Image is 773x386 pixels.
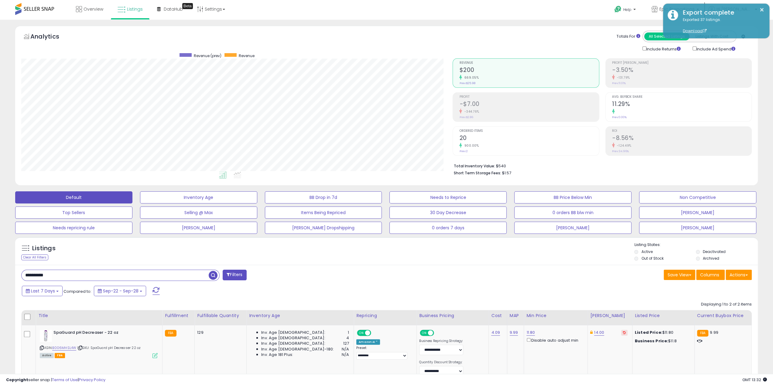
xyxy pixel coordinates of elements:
[639,191,756,203] button: Non Competitive
[514,222,631,234] button: [PERSON_NAME]
[261,330,325,335] span: Inv. Age [DEMOGRAPHIC_DATA]:
[140,191,257,203] button: Inventory Age
[701,302,752,307] div: Displaying 1 to 2 of 2 items
[659,6,695,12] span: Epic Proportions
[249,313,351,319] div: Inventory Age
[683,28,706,33] a: Download
[453,162,747,169] li: $540
[140,207,257,219] button: Selling @ Max
[453,163,495,169] b: Total Inventory Value:
[612,81,626,85] small: Prev: 11.01%
[342,352,349,357] span: N/A
[678,8,765,17] div: Export complete
[40,330,52,342] img: 31GCAFSNDnL._SL40_.jpg
[610,1,642,20] a: Help
[688,45,745,52] div: Include Ad Spend
[526,330,535,336] a: 11.80
[710,330,718,335] span: 9.99
[664,270,695,280] button: Save View
[32,244,56,253] h5: Listings
[615,143,631,148] small: -124.49%
[140,222,257,234] button: [PERSON_NAME]
[612,61,751,65] span: Profit [PERSON_NAME]
[459,135,599,143] h2: 20
[63,289,91,294] span: Compared to:
[356,346,412,360] div: Preset:
[6,377,105,383] div: seller snap | |
[697,313,749,319] div: Current Buybox Price
[510,313,522,319] div: MAP
[526,337,583,343] div: Disable auto adjust min
[389,222,507,234] button: 0 orders 7 days
[348,330,349,335] span: 1
[462,109,479,114] small: -344.76%
[678,17,765,34] div: Exported 37 listings.
[459,149,467,153] small: Prev: 2
[703,256,719,261] label: Archived
[641,256,663,261] label: Out of Stock
[459,81,475,85] small: Prev: $25.98
[453,170,501,176] b: Short Term Storage Fees:
[346,335,349,341] span: 4
[389,191,507,203] button: Needs to Reprice
[491,330,500,336] a: 4.09
[459,101,599,109] h2: -$7.00
[40,330,158,357] div: ASIN:
[194,53,221,58] span: Revenue (prev)
[265,191,382,203] button: BB Drop in 7d
[164,6,183,12] span: DataHub
[635,313,692,319] div: Listed Price
[30,32,71,42] h5: Analytics
[594,330,604,336] a: 14.00
[638,45,688,52] div: Include Returns
[700,272,719,278] span: Columns
[612,67,751,75] h2: -3.50%
[696,270,725,280] button: Columns
[356,339,380,345] div: Amazon AI *
[342,347,349,352] span: N/A
[462,75,479,80] small: 669.05%
[31,288,55,294] span: Last 7 Days
[21,254,48,260] div: Clear All Filters
[77,345,141,350] span: | SKU: SpaGuard pH Decreaser 22 oz
[635,338,690,344] div: $11.8
[514,207,631,219] button: 0 orders BB blw min
[634,242,758,248] p: Listing States:
[165,313,192,319] div: Fulfillment
[459,129,599,133] span: Ordered Items
[510,330,518,336] a: 9.99
[623,7,631,12] span: Help
[419,360,463,364] label: Quantity Discount Strategy:
[265,207,382,219] button: Items Being Repriced
[52,377,78,383] a: Terms of Use
[370,330,380,336] span: OFF
[357,330,365,336] span: ON
[491,313,504,319] div: Cost
[15,222,132,234] button: Needs repricing rule
[40,353,54,358] span: All listings currently available for purchase on Amazon
[165,330,176,336] small: FBA
[356,313,414,319] div: Repricing
[389,207,507,219] button: 30 Day Decrease
[502,170,511,176] span: $1.57
[614,5,622,13] i: Get Help
[459,95,599,99] span: Profit
[459,61,599,65] span: Revenue
[182,3,193,9] div: Tooltip anchor
[261,347,334,352] span: Inv. Age [DEMOGRAPHIC_DATA]-180:
[612,101,751,109] h2: 11.29%
[15,191,132,203] button: Default
[644,32,689,40] button: All Selected Listings
[197,330,242,335] div: 129
[55,353,65,358] span: FBA
[641,249,652,254] label: Active
[742,377,767,383] span: 2025-10-6 13:32 GMT
[459,67,599,75] h2: $200
[38,313,160,319] div: Title
[419,339,463,343] label: Business Repricing Strategy:
[462,143,479,148] small: 900.00%
[726,270,752,280] button: Actions
[526,313,585,319] div: Min Price
[6,377,28,383] strong: Copyright
[433,330,443,336] span: OFF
